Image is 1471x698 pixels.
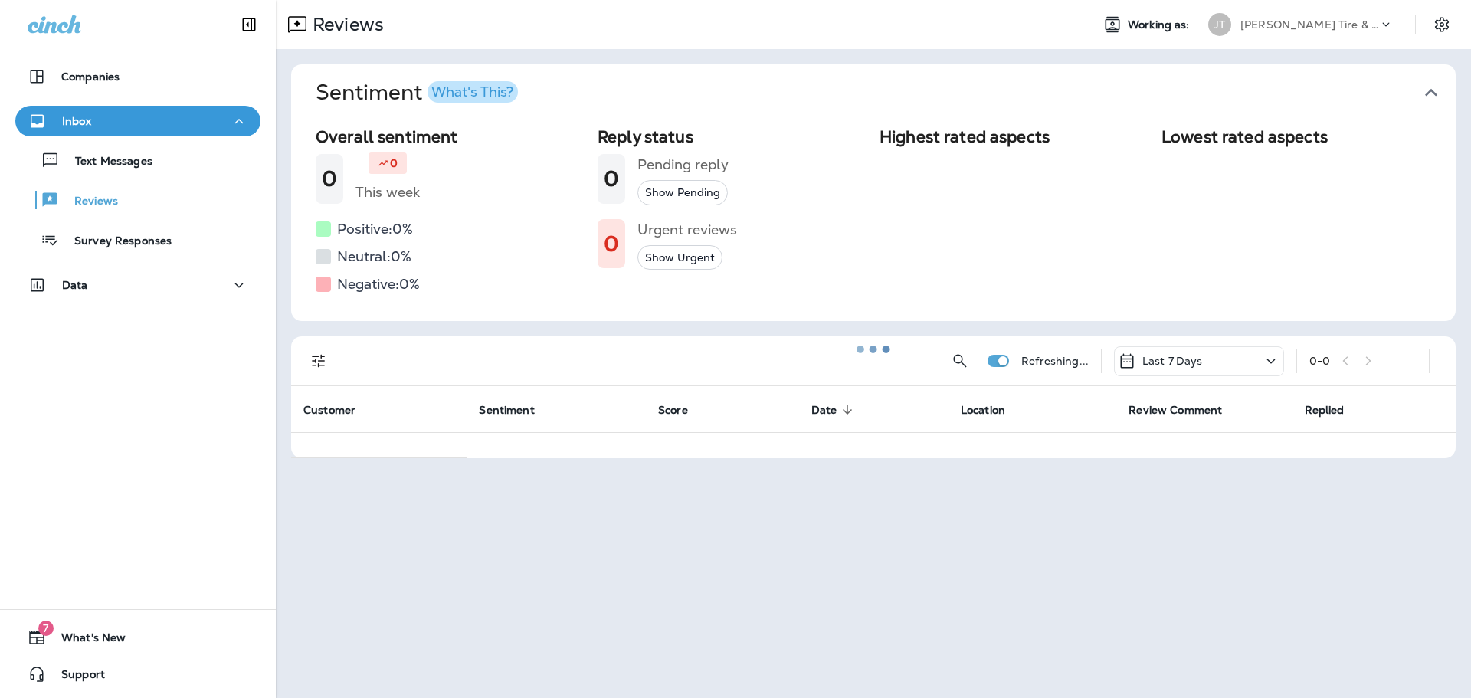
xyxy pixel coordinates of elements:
[15,659,260,690] button: Support
[38,621,54,636] span: 7
[15,224,260,256] button: Survey Responses
[15,61,260,92] button: Companies
[228,9,270,40] button: Collapse Sidebar
[62,115,91,127] p: Inbox
[15,106,260,136] button: Inbox
[15,144,260,176] button: Text Messages
[60,155,152,169] p: Text Messages
[62,279,88,291] p: Data
[59,234,172,249] p: Survey Responses
[15,270,260,300] button: Data
[46,631,126,650] span: What's New
[46,668,105,687] span: Support
[15,622,260,653] button: 7What's New
[61,70,120,83] p: Companies
[59,195,118,209] p: Reviews
[15,184,260,216] button: Reviews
